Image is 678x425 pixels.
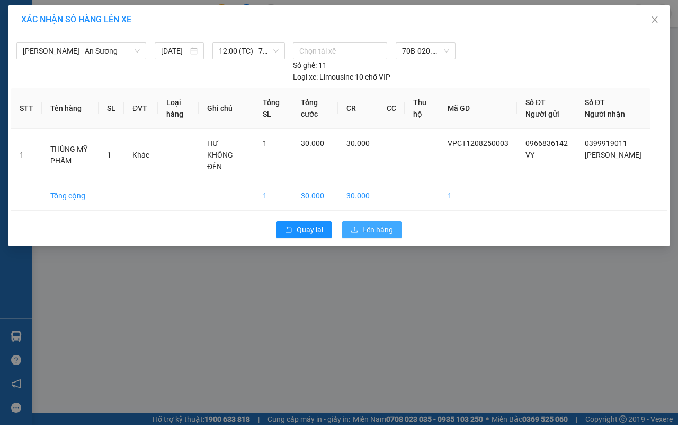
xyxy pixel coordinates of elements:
[23,43,140,59] span: Châu Thành - An Sương
[338,181,378,211] td: 30.000
[525,110,559,118] span: Người gửi
[219,43,278,59] span: 12:00 (TC) - 70B-020.82
[342,221,402,238] button: uploadLên hàng
[42,181,99,211] td: Tổng cộng
[338,88,378,129] th: CR
[11,129,42,181] td: 1
[207,139,233,171] span: HƯ KHÔNG ĐỀN
[585,98,605,107] span: Số ĐT
[650,15,659,24] span: close
[161,45,188,57] input: 12/08/2025
[362,224,393,236] span: Lên hàng
[254,88,292,129] th: Tổng SL
[405,88,439,129] th: Thu hộ
[4,6,51,53] img: logo
[297,224,323,236] span: Quay lại
[585,139,627,148] span: 0399919011
[439,88,517,129] th: Mã GD
[263,139,267,148] span: 1
[293,59,317,71] span: Số ghế:
[378,88,405,129] th: CC
[285,226,292,235] span: rollback
[158,88,199,129] th: Loại hàng
[254,181,292,211] td: 1
[53,67,111,75] span: VPCT1208250003
[448,139,508,148] span: VPCT1208250003
[124,129,158,181] td: Khác
[525,139,568,148] span: 0966836142
[42,88,99,129] th: Tên hàng
[301,139,324,148] span: 30.000
[84,17,142,30] span: Bến xe [GEOGRAPHIC_DATA]
[42,129,99,181] td: THÙNG MỸ PHẨM
[21,14,131,24] span: XÁC NHẬN SỐ HÀNG LÊN XE
[84,6,145,15] strong: ĐỒNG PHƯỚC
[293,71,318,83] span: Loại xe:
[346,139,370,148] span: 30.000
[293,59,327,71] div: 11
[525,151,534,159] span: VY
[585,151,641,159] span: [PERSON_NAME]
[99,88,124,129] th: SL
[199,88,254,129] th: Ghi chú
[293,71,390,83] div: Limousine 10 chỗ VIP
[640,5,670,35] button: Close
[276,221,332,238] button: rollbackQuay lại
[292,88,338,129] th: Tổng cước
[11,88,42,129] th: STT
[3,68,111,75] span: [PERSON_NAME]:
[3,77,65,83] span: In ngày:
[402,43,449,59] span: 70B-020.82
[292,181,338,211] td: 30.000
[124,88,158,129] th: ĐVT
[439,181,517,211] td: 1
[23,77,65,83] span: 11:45:01 [DATE]
[585,110,625,118] span: Người nhận
[525,98,546,107] span: Số ĐT
[107,151,111,159] span: 1
[84,47,130,54] span: Hotline: 19001152
[351,226,358,235] span: upload
[84,32,146,45] span: 01 Võ Văn Truyện, KP.1, Phường 2
[29,57,130,66] span: -----------------------------------------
